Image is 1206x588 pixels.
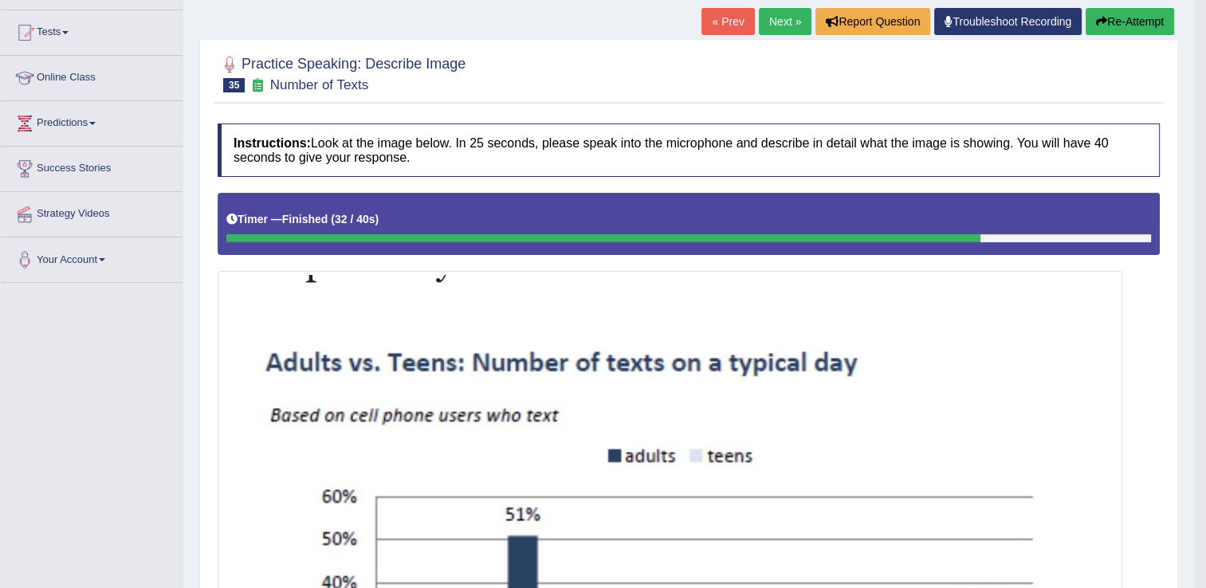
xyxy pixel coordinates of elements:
[934,8,1082,35] a: Troubleshoot Recording
[815,8,930,35] button: Report Question
[226,214,379,225] h5: Timer —
[1,192,183,232] a: Strategy Videos
[759,8,811,35] a: Next »
[282,213,328,225] b: Finished
[1,56,183,96] a: Online Class
[331,213,335,225] b: (
[1,10,183,50] a: Tests
[1,237,183,277] a: Your Account
[1086,8,1174,35] button: Re-Attempt
[218,123,1160,177] h4: Look at the image below. In 25 seconds, please speak into the microphone and describe in detail w...
[234,136,311,150] b: Instructions:
[270,77,368,92] small: Number of Texts
[1,147,183,186] a: Success Stories
[223,78,245,92] span: 35
[218,53,466,92] h2: Practice Speaking: Describe Image
[701,8,754,35] a: « Prev
[249,78,265,93] small: Exam occurring question
[1,101,183,141] a: Predictions
[335,213,375,225] b: 32 / 40s
[375,213,379,225] b: )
